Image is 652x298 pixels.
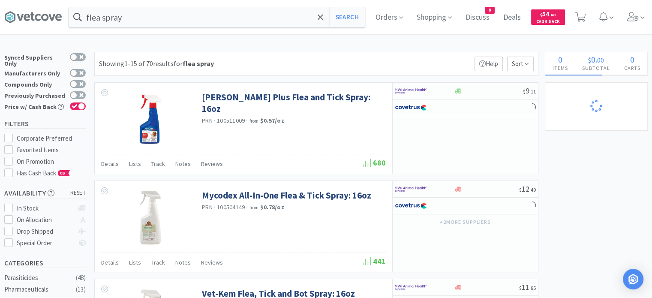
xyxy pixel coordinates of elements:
[202,190,371,201] a: Mycodex All-In-One Flea & Tick Spray: 16oz
[540,10,556,18] span: 54
[364,256,386,266] span: 441
[623,269,643,289] div: Open Intercom Messenger
[4,284,74,295] div: Pharmaceuticals
[58,171,67,176] span: CB
[101,160,119,168] span: Details
[17,169,70,177] span: Has Cash Back
[4,119,86,129] h5: Filters
[202,117,213,124] a: PRN
[214,117,216,124] span: ·
[76,284,86,295] div: ( 13 )
[545,64,575,72] h4: Items
[151,160,165,168] span: Track
[507,57,534,71] span: Sort
[395,199,427,212] img: 77fca1acd8b6420a9015268ca798ef17_1.png
[175,259,191,266] span: Notes
[4,53,66,66] div: Synced Suppliers Only
[260,203,284,211] strong: $0.78 / oz
[174,59,214,68] span: for
[217,117,245,124] span: 100511009
[523,86,536,96] span: 9
[436,216,495,228] button: +2more suppliers
[519,187,522,193] span: $
[630,54,634,65] span: 0
[591,54,595,65] span: 0
[17,145,86,155] div: Favorited Items
[4,69,66,76] div: Manufacturers Only
[70,189,86,198] span: reset
[395,101,427,114] img: 77fca1acd8b6420a9015268ca798ef17_1.png
[17,215,74,225] div: On Allocation
[129,160,141,168] span: Lists
[202,203,213,211] a: PRN
[462,14,493,21] a: Discuss8
[151,259,165,266] span: Track
[519,282,536,292] span: 11
[519,285,522,291] span: $
[523,88,526,95] span: $
[531,6,565,29] a: $54.60Cash Back
[249,205,259,211] span: from
[69,7,365,27] input: Search by item, sku, manufacturer, ingredient, size...
[4,258,86,268] h5: Categories
[17,203,74,214] div: In Stock
[4,91,66,99] div: Previously Purchased
[529,187,536,193] span: . 49
[201,259,223,266] span: Reviews
[76,273,86,283] div: ( 48 )
[4,273,74,283] div: Parasiticides
[246,117,248,124] span: ·
[529,285,536,291] span: . 85
[549,12,556,18] span: . 60
[249,118,259,124] span: from
[540,12,542,18] span: $
[17,238,74,248] div: Special Order
[536,19,560,25] span: Cash Back
[201,160,223,168] span: Reviews
[529,88,536,95] span: . 11
[99,58,214,69] div: Showing 1-15 of 70 results
[217,203,245,211] span: 100504149
[175,160,191,168] span: Notes
[4,188,86,198] h5: Availability
[395,183,427,196] img: f6b2451649754179b5b4e0c70c3f7cb0_2.png
[500,14,524,21] a: Deals
[17,133,86,144] div: Corporate Preferred
[364,158,386,168] span: 680
[17,226,74,237] div: Drop Shipped
[246,203,248,211] span: ·
[17,157,86,167] div: On Promotion
[617,64,647,72] h4: Carts
[123,190,178,245] img: 166817823dff463597fcc403c64598c8_91307.jpeg
[597,56,604,64] span: 00
[101,259,119,266] span: Details
[575,55,617,64] div: .
[4,102,66,110] div: Price w/ Cash Back
[575,64,617,72] h4: Subtotal
[260,117,284,124] strong: $0.57 / oz
[4,80,66,87] div: Compounds Only
[123,91,178,147] img: cbd0708102dc4820a4a69844fde1594a_315645.jpeg
[475,57,503,71] p: Help
[214,203,216,211] span: ·
[395,281,427,294] img: f6b2451649754179b5b4e0c70c3f7cb0_2.png
[485,7,494,13] span: 8
[329,7,365,27] button: Search
[519,184,536,194] span: 12
[395,84,427,97] img: f6b2451649754179b5b4e0c70c3f7cb0_2.png
[129,259,141,266] span: Lists
[183,59,214,68] strong: flea spray
[558,54,562,65] span: 0
[202,91,384,115] a: [PERSON_NAME] Plus Flea and Tick Spray: 16oz
[588,56,591,64] span: $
